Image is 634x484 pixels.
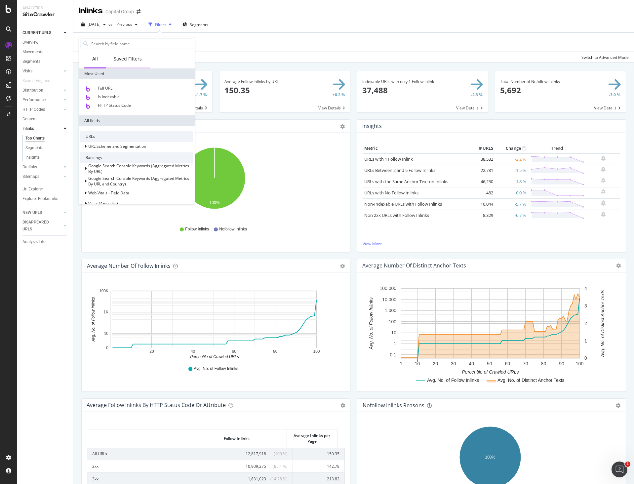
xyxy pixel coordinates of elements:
[528,143,586,153] th: Trend
[22,106,62,113] a: HTTP Codes
[22,164,37,171] div: Outlinks
[248,476,266,482] span: 1,831,023
[22,125,34,132] div: Inlinks
[80,152,193,163] div: Rankings
[25,135,45,142] div: Top Charts
[79,115,195,126] div: All fields
[601,156,606,161] div: bell-plus
[79,19,108,30] button: [DATE]
[468,210,495,221] td: 8,329
[433,361,438,366] text: 20
[246,464,266,469] span: 10,909,275
[22,219,62,233] a: DISAPPEARED URLS
[468,198,495,210] td: 10,044
[495,143,528,153] th: Change
[22,116,68,123] a: Content
[25,135,68,142] a: Top Charts
[363,241,620,247] a: View More
[232,349,237,354] text: 60
[469,361,474,366] text: 40
[495,210,528,221] td: -6.7 %
[91,39,193,49] input: Search by field name
[22,29,51,36] div: CURRENT URLS
[468,187,495,198] td: 482
[187,429,287,447] th: Follow Inlinks
[584,356,587,361] text: 0
[468,153,495,165] td: 38,532
[541,361,546,366] text: 80
[495,153,528,165] td: -2.2 %
[22,238,46,245] div: Analysis Info
[88,163,189,174] span: Google Search Console Keywords (Aggregated Metrics By URL)
[487,361,492,366] text: 50
[427,378,479,383] text: Avg. No. of Follow Inlinks
[415,361,420,366] text: 10
[98,102,131,108] span: HTTP Status Code
[363,143,468,153] th: Metric
[584,286,587,291] text: 4
[340,403,345,408] i: Options
[91,297,96,342] text: Avg. No. of Follow Inlinks
[287,429,337,447] th: Average Inlinks per Page
[495,187,528,198] td: +0.0 %
[22,164,62,171] a: Outlinks
[616,263,621,268] i: Options
[22,39,38,46] div: Overview
[379,286,396,291] text: 100,000
[462,369,519,375] text: Percentile of Crawled URLs
[22,219,56,233] div: DISAPPEARED URLS
[105,8,134,15] div: Capital Group
[114,19,140,30] button: Previous
[87,460,190,472] td: 2xx
[246,451,266,457] span: 12,817,918
[92,56,98,62] div: All
[22,49,68,56] a: Movements
[559,361,564,366] text: 90
[98,94,120,100] span: Is Indexable
[495,176,528,187] td: -1.8 %
[25,154,40,161] div: Insights
[601,167,606,172] div: bell-plus
[88,21,100,27] span: 2025 Aug. 22nd
[22,39,68,46] a: Overview
[601,178,606,183] div: bell-plus
[268,451,288,457] span: ( 100 % )
[495,165,528,176] td: -1.5 %
[601,212,606,217] div: bell-plus
[22,49,43,56] div: Movements
[22,173,39,180] div: Sitemaps
[190,22,208,27] span: Segments
[22,195,58,202] div: Explorer Bookmarks
[219,226,247,232] span: Nofollow Inlinks
[468,176,495,187] td: 46,230
[584,303,587,308] text: 3
[25,154,68,161] a: Insights
[87,143,342,220] div: A chart.
[22,87,43,94] div: Distribution
[98,85,112,91] span: Full URL
[22,97,62,103] a: Performance
[22,209,62,216] a: NEW URLS
[22,77,57,84] a: Search Engines
[362,261,466,270] h4: Average Number of Distinct Anchor Texts
[382,297,396,302] text: 10,000
[468,143,495,153] th: # URLS
[22,29,62,36] a: CURRENT URLS
[389,319,397,324] text: 100
[149,349,154,354] text: 20
[581,55,629,60] div: Switch to Advanced Mode
[584,338,587,343] text: 1
[87,262,171,269] div: Average Number of Follow Inlinks
[22,5,68,11] div: Analytics
[22,195,68,202] a: Explorer Bookmarks
[394,341,396,346] text: 1
[468,165,495,176] td: 22,781
[88,201,118,206] span: Visits (Analytics)
[523,361,528,366] text: 70
[505,361,510,366] text: 60
[194,366,238,372] span: Avg. No. of Follow Inlinks
[114,56,142,62] div: Saved Filters
[22,11,68,19] div: SiteCrawler
[495,198,528,210] td: -5.7 %
[22,116,37,123] div: Content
